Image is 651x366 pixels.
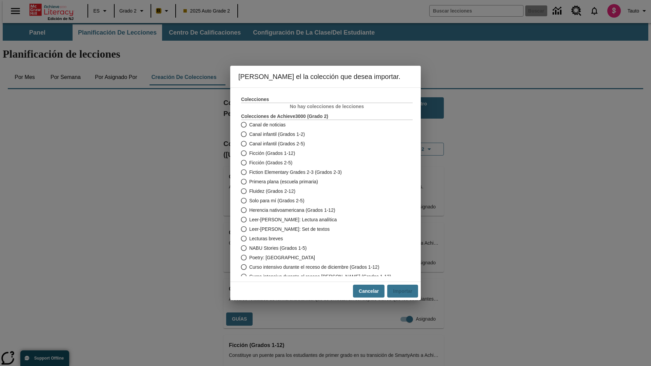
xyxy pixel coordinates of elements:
h3: Colecciones de Achieve3000 (Grado 2 ) [241,113,413,120]
span: Canal de noticias [249,121,285,128]
span: Canal infantil (Grados 2-5) [249,140,305,147]
span: Curso intensivo durante el receso [PERSON_NAME] (Grados 1-12) [249,273,391,280]
span: NABU Stories (Grados 1-5) [249,245,307,252]
span: Primera plana (escuela primaria) [249,178,318,185]
span: Herencia nativoamericana (Grados 1-12) [249,207,335,214]
span: Fluidez (Grados 2-12) [249,188,295,195]
span: Ficción (Grados 2-5) [249,159,293,166]
h6: [PERSON_NAME] el la colección que desea importar. [230,66,421,87]
span: Fiction Elementary Grades 2-3 (Grados 2-3) [249,169,342,176]
span: Leer-[PERSON_NAME]: Set de textos [249,226,330,233]
span: Solo para mí (Grados 2-5) [249,197,304,204]
span: Canal infantil (Grados 1-2) [249,131,305,138]
h3: Colecciones [241,96,413,103]
button: Cancelar [353,285,384,298]
span: Leer-[PERSON_NAME]: Lectura analítica [249,216,337,223]
p: No hay colecciones de lecciones [241,103,413,110]
span: Curso intensivo durante el receso de diciembre (Grados 1-12) [249,264,379,271]
span: Lecturas breves [249,235,283,242]
span: Ficción (Grados 1-12) [249,150,295,157]
span: Poetry: [GEOGRAPHIC_DATA] [249,254,315,261]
